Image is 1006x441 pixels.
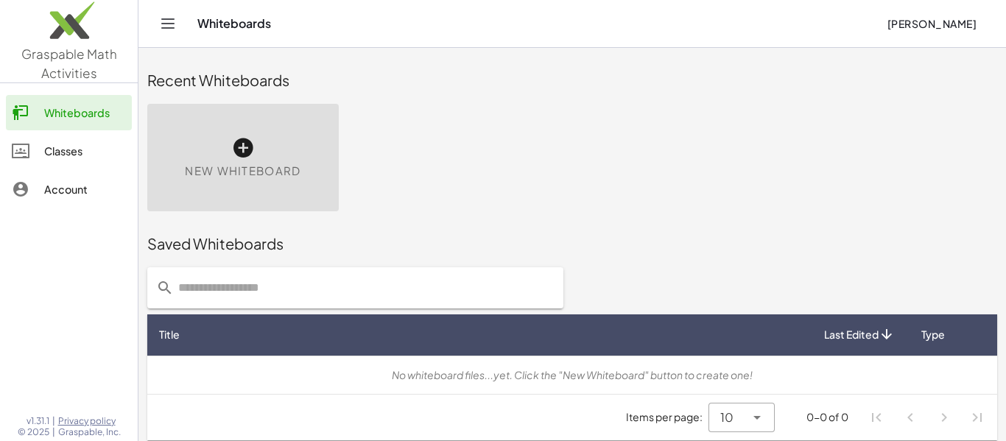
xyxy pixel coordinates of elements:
[44,142,126,160] div: Classes
[147,233,997,254] div: Saved Whiteboards
[44,104,126,121] div: Whiteboards
[159,367,985,383] div: No whiteboard files...yet. Click the "New Whiteboard" button to create one!
[887,17,977,30] span: [PERSON_NAME]
[875,10,988,37] button: [PERSON_NAME]
[44,180,126,198] div: Account
[860,401,994,434] nav: Pagination Navigation
[27,415,49,427] span: v1.31.1
[58,426,121,438] span: Graspable, Inc.
[159,327,180,342] span: Title
[156,279,174,297] i: prepended action
[720,409,734,426] span: 10
[6,172,132,207] a: Account
[147,70,997,91] div: Recent Whiteboards
[6,95,132,130] a: Whiteboards
[806,409,848,425] div: 0-0 of 0
[21,46,117,81] span: Graspable Math Activities
[824,327,879,342] span: Last Edited
[921,327,945,342] span: Type
[52,426,55,438] span: |
[18,426,49,438] span: © 2025
[626,409,708,425] span: Items per page:
[156,12,180,35] button: Toggle navigation
[58,415,121,427] a: Privacy policy
[6,133,132,169] a: Classes
[185,163,300,180] span: New Whiteboard
[52,415,55,427] span: |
